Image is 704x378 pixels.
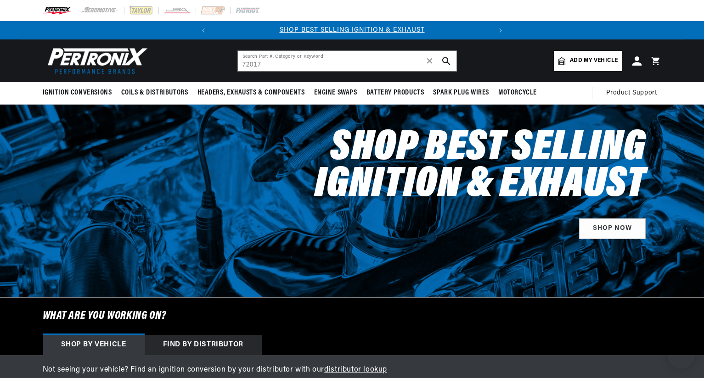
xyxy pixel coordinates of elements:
button: search button [436,51,456,71]
a: SHOP BEST SELLING IGNITION & EXHAUST [280,27,425,33]
h2: Shop Best Selling Ignition & Exhaust [253,130,646,204]
div: Shop by vehicle [43,335,145,355]
button: Translation missing: en.sections.announcements.previous_announcement [194,21,213,39]
summary: Ignition Conversions [43,82,117,104]
span: Battery Products [366,88,424,98]
span: Ignition Conversions [43,88,112,98]
a: SHOP NOW [579,218,646,239]
span: Spark Plug Wires [433,88,489,98]
a: Add my vehicle [554,51,622,71]
button: Translation missing: en.sections.announcements.next_announcement [491,21,510,39]
span: Headers, Exhausts & Components [197,88,305,98]
span: Product Support [606,88,657,98]
input: Search Part #, Category or Keyword [238,51,456,71]
summary: Engine Swaps [310,82,362,104]
slideshow-component: Translation missing: en.sections.announcements.announcement_bar [20,21,685,39]
summary: Coils & Distributors [117,82,193,104]
a: distributor lookup [324,366,387,373]
summary: Motorcycle [494,82,541,104]
span: Engine Swaps [314,88,357,98]
summary: Product Support [606,82,662,104]
div: 1 of 2 [213,25,491,35]
img: Pertronix [43,45,148,77]
summary: Headers, Exhausts & Components [193,82,310,104]
div: Find by Distributor [145,335,262,355]
span: Coils & Distributors [121,88,188,98]
span: Motorcycle [498,88,537,98]
summary: Spark Plug Wires [428,82,494,104]
p: Not seeing your vehicle? Find an ignition conversion by your distributor with our [43,364,662,376]
summary: Battery Products [362,82,429,104]
span: Add my vehicle [570,56,618,65]
h6: What are you working on? [20,298,685,334]
div: Announcement [213,25,491,35]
